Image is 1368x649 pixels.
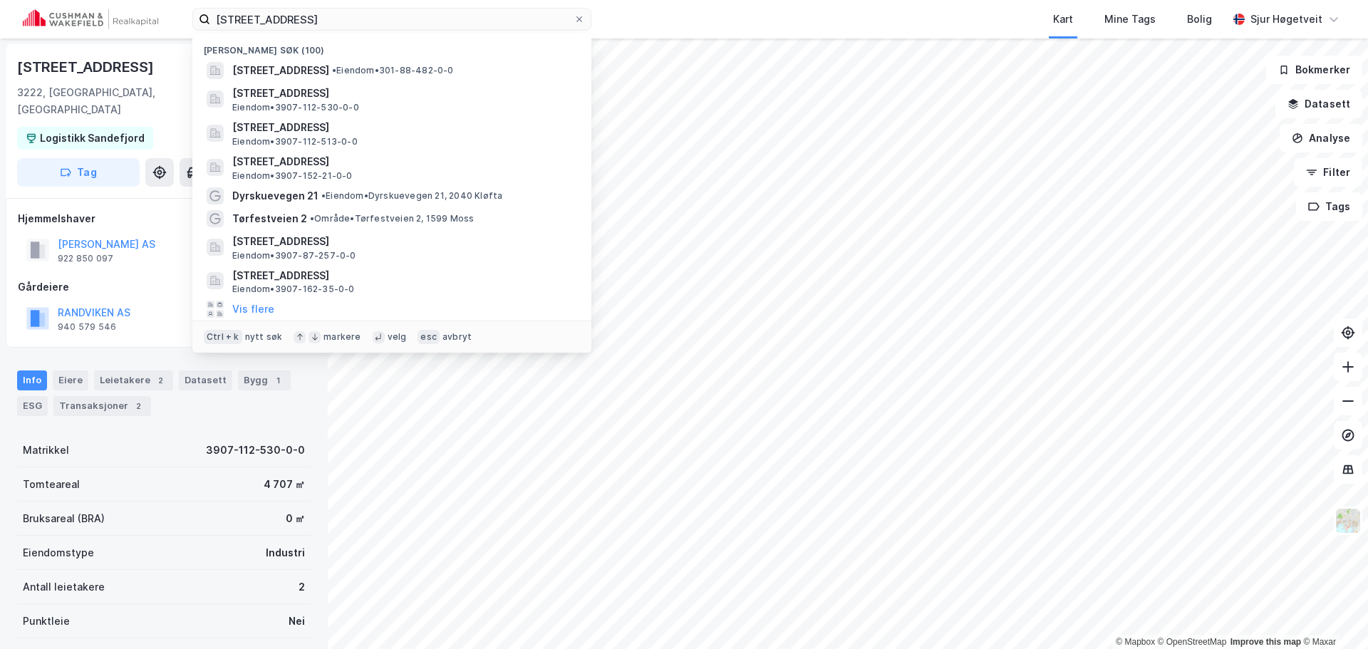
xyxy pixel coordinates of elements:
iframe: Chat Widget [1297,581,1368,649]
div: Nei [289,613,305,630]
div: Bygg [238,370,291,390]
div: Bolig [1187,11,1212,28]
span: • [332,65,336,76]
img: cushman-wakefield-realkapital-logo.202ea83816669bd177139c58696a8fa1.svg [23,9,158,29]
span: Eiendom • Dyrskuevegen 21, 2040 Kløfta [321,190,502,202]
span: [STREET_ADDRESS] [232,267,574,284]
span: • [310,213,314,224]
div: 2 [131,399,145,413]
div: 922 850 097 [58,253,113,264]
span: Eiendom • 3907-152-21-0-0 [232,170,353,182]
div: Logistikk Sandefjord [40,130,145,147]
div: Mine Tags [1104,11,1156,28]
span: Eiendom • 301-88-482-0-0 [332,65,454,76]
div: Tomteareal [23,476,80,493]
div: velg [388,331,407,343]
div: 4 707 ㎡ [264,476,305,493]
div: nytt søk [245,331,283,343]
a: Improve this map [1230,637,1301,647]
button: Tags [1296,192,1362,221]
span: • [321,190,326,201]
span: Område • Tørfestveien 2, 1599 Moss [310,213,475,224]
div: Transaksjoner [53,396,151,416]
span: Eiendom • 3907-162-35-0-0 [232,284,355,295]
span: [STREET_ADDRESS] [232,153,574,170]
span: [STREET_ADDRESS] [232,119,574,136]
div: Datasett [179,370,232,390]
div: Kart [1053,11,1073,28]
div: Hjemmelshaver [18,210,310,227]
button: Vis flere [232,301,274,318]
div: Info [17,370,47,390]
input: Søk på adresse, matrikkel, gårdeiere, leietakere eller personer [210,9,574,30]
div: Industri [266,544,305,561]
div: Punktleie [23,613,70,630]
span: Eiendom • 3907-87-257-0-0 [232,250,356,261]
span: Tørfestveien 2 [232,210,307,227]
span: [STREET_ADDRESS] [232,85,574,102]
button: Bokmerker [1266,56,1362,84]
div: ESG [17,396,48,416]
button: Tag [17,158,140,187]
span: [STREET_ADDRESS] [232,62,329,79]
span: [STREET_ADDRESS] [232,233,574,250]
span: Dyrskuevegen 21 [232,187,318,204]
div: esc [418,330,440,344]
button: Datasett [1275,90,1362,118]
button: Analyse [1280,124,1362,152]
div: Sjur Høgetveit [1250,11,1322,28]
div: 2 [153,373,167,388]
div: Matrikkel [23,442,69,459]
div: Kontrollprogram for chat [1297,581,1368,649]
div: Antall leietakere [23,578,105,596]
div: 940 579 546 [58,321,116,333]
button: Filter [1294,158,1362,187]
div: Leietakere [94,370,173,390]
img: Z [1335,507,1362,534]
span: Eiendom • 3907-112-530-0-0 [232,102,359,113]
div: [STREET_ADDRESS] [17,56,157,78]
div: 3907-112-530-0-0 [206,442,305,459]
div: Eiere [53,370,88,390]
div: Gårdeiere [18,279,310,296]
div: 0 ㎡ [286,510,305,527]
div: Ctrl + k [204,330,242,344]
span: Eiendom • 3907-112-513-0-0 [232,136,358,147]
div: avbryt [442,331,472,343]
div: 2 [299,578,305,596]
div: Bruksareal (BRA) [23,510,105,527]
div: markere [323,331,361,343]
a: Mapbox [1116,637,1155,647]
div: Eiendomstype [23,544,94,561]
div: 1 [271,373,285,388]
div: 3222, [GEOGRAPHIC_DATA], [GEOGRAPHIC_DATA] [17,84,224,118]
div: [PERSON_NAME] søk (100) [192,33,591,59]
a: OpenStreetMap [1158,637,1227,647]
